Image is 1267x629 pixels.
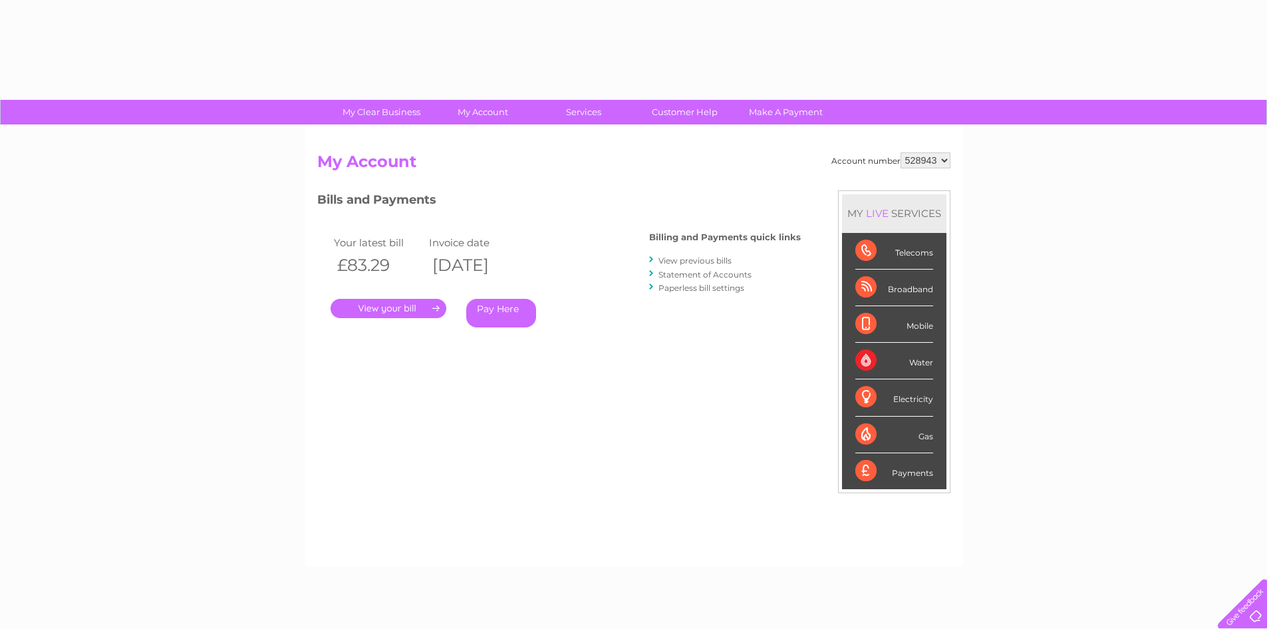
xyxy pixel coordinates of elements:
a: Services [529,100,638,124]
a: My Clear Business [327,100,436,124]
td: Invoice date [426,234,521,252]
a: Pay Here [466,299,536,327]
div: Electricity [855,379,933,416]
h4: Billing and Payments quick links [649,232,801,242]
th: [DATE] [426,252,521,279]
a: Statement of Accounts [658,270,752,280]
h2: My Account [317,152,950,178]
td: Your latest bill [331,234,426,252]
div: Water [855,343,933,379]
div: Account number [831,152,950,168]
div: Mobile [855,306,933,343]
a: Paperless bill settings [658,283,744,293]
div: Payments [855,453,933,489]
div: Gas [855,417,933,453]
div: Telecoms [855,233,933,270]
a: View previous bills [658,256,732,266]
h3: Bills and Payments [317,190,801,214]
a: Customer Help [630,100,740,124]
a: Make A Payment [731,100,841,124]
div: LIVE [863,207,891,220]
a: My Account [428,100,537,124]
div: Broadband [855,270,933,306]
a: . [331,299,446,318]
div: MY SERVICES [842,194,946,232]
th: £83.29 [331,252,426,279]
